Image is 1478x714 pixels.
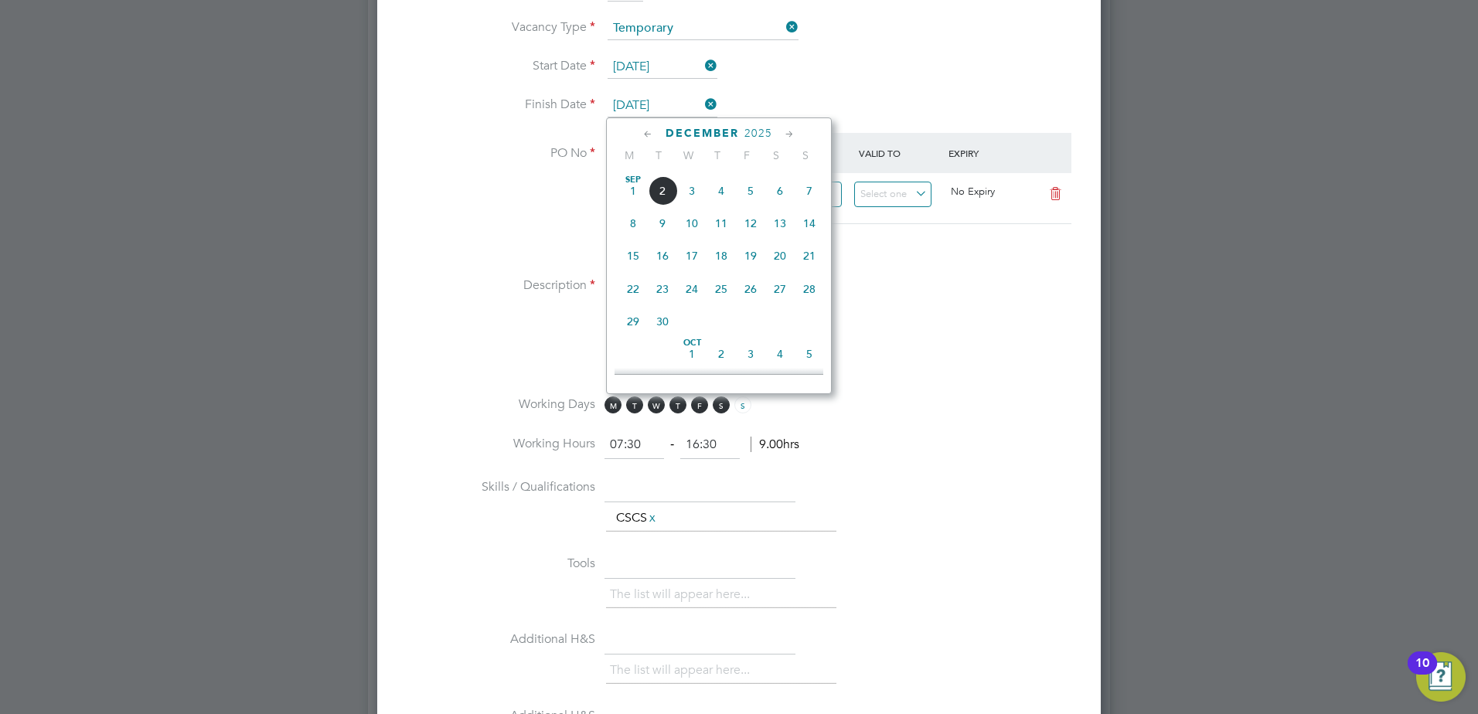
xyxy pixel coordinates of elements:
[765,274,795,304] span: 27
[648,274,677,304] span: 23
[795,176,824,206] span: 7
[402,396,595,413] label: Working Days
[855,139,945,167] div: Valid To
[618,176,648,184] span: Sep
[765,241,795,270] span: 20
[618,241,648,270] span: 15
[608,17,799,40] input: Select one
[648,307,677,336] span: 30
[402,58,595,74] label: Start Date
[1416,652,1466,702] button: Open Resource Center, 10 new notifications
[618,307,648,336] span: 29
[732,148,761,162] span: F
[402,556,595,572] label: Tools
[945,139,1035,167] div: Expiry
[713,396,730,413] span: S
[677,241,707,270] span: 17
[610,584,756,605] li: The list will appear here...
[610,508,664,529] li: CSCS
[951,185,995,198] span: No Expiry
[402,145,595,161] label: PO No
[736,176,765,206] span: 5
[667,437,677,452] span: ‐
[736,274,765,304] span: 26
[765,176,795,206] span: 6
[736,241,765,270] span: 19
[736,209,765,238] span: 12
[707,241,736,270] span: 18
[854,182,932,207] input: Select one
[744,127,772,140] span: 2025
[669,396,686,413] span: T
[615,148,644,162] span: M
[677,339,707,369] span: 1
[795,241,824,270] span: 21
[677,339,707,347] span: Oct
[677,176,707,206] span: 3
[402,479,595,495] label: Skills / Qualifications
[666,127,739,140] span: December
[644,148,673,162] span: T
[610,660,756,681] li: The list will appear here...
[795,274,824,304] span: 28
[673,148,703,162] span: W
[765,209,795,238] span: 13
[402,631,595,648] label: Additional H&S
[402,97,595,113] label: Finish Date
[707,339,736,369] span: 2
[402,19,595,36] label: Vacancy Type
[677,274,707,304] span: 24
[402,277,595,294] label: Description
[703,148,732,162] span: T
[791,148,820,162] span: S
[648,209,677,238] span: 9
[761,148,791,162] span: S
[677,209,707,238] span: 10
[691,396,708,413] span: F
[618,209,648,238] span: 8
[1415,663,1429,683] div: 10
[618,274,648,304] span: 22
[765,339,795,369] span: 4
[402,436,595,452] label: Working Hours
[648,176,677,206] span: 2
[795,209,824,238] span: 14
[648,241,677,270] span: 16
[608,94,717,117] input: Select one
[751,437,799,452] span: 9.00hrs
[734,396,751,413] span: S
[707,176,736,206] span: 4
[707,209,736,238] span: 11
[648,396,665,413] span: W
[680,431,740,459] input: 17:00
[604,396,622,413] span: M
[795,339,824,369] span: 5
[626,396,643,413] span: T
[618,176,648,206] span: 1
[647,508,658,528] a: x
[736,339,765,369] span: 3
[604,431,664,459] input: 08:00
[707,274,736,304] span: 25
[608,56,717,79] input: Select one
